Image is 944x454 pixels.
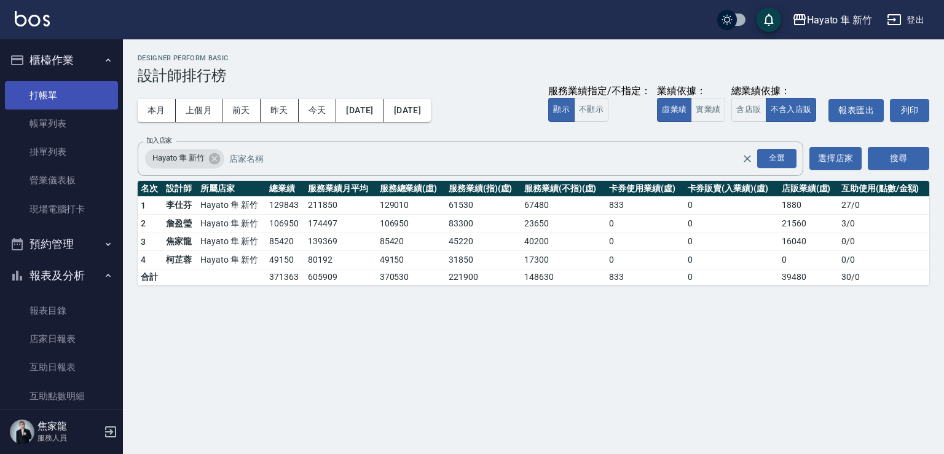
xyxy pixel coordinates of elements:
[731,98,766,122] button: 含店販
[266,215,305,233] td: 106950
[305,181,377,197] th: 服務業績月平均
[5,353,118,381] a: 互助日報表
[305,233,377,251] td: 139369
[521,251,606,269] td: 17300
[305,196,377,215] td: 211850
[606,181,684,197] th: 卡券使用業績(虛)
[266,196,305,215] td: 129843
[657,98,691,122] button: 虛業績
[197,181,266,197] th: 所屬店家
[163,233,197,251] td: 焦家龍
[266,233,305,251] td: 85420
[163,251,197,269] td: 柯芷蓉
[145,152,211,164] span: Hayato 隼 新竹
[138,67,929,84] h3: 設計師排行榜
[521,196,606,215] td: 67480
[828,99,884,122] button: 報表匯出
[757,7,781,32] button: save
[606,233,684,251] td: 0
[197,196,266,215] td: Hayato 隼 新竹
[446,181,521,197] th: 服務業績(指)(虛)
[574,98,608,122] button: 不顯示
[377,181,446,197] th: 服務總業績(虛)
[521,269,606,285] td: 148630
[809,147,862,170] button: 選擇店家
[787,7,877,33] button: Hayato 隼 新竹
[779,251,838,269] td: 0
[685,181,779,197] th: 卡券販賣(入業績)(虛)
[739,150,756,167] button: Clear
[197,233,266,251] td: Hayato 隼 新竹
[377,251,446,269] td: 49150
[163,196,197,215] td: 李仕芬
[163,215,197,233] td: 詹盈瑩
[5,110,118,138] a: 帳單列表
[838,181,929,197] th: 互助使用(點數/金額)
[731,85,822,98] div: 總業績依據：
[5,81,118,110] a: 打帳單
[779,233,838,251] td: 16040
[779,181,838,197] th: 店販業績(虛)
[299,99,337,122] button: 今天
[890,99,929,122] button: 列印
[377,233,446,251] td: 85420
[176,99,222,122] button: 上個月
[685,196,779,215] td: 0
[141,237,146,247] span: 3
[691,98,725,122] button: 實業績
[226,148,763,169] input: 店家名稱
[138,181,163,197] th: 名次
[838,233,929,251] td: 0 / 0
[10,420,34,444] img: Person
[377,196,446,215] td: 129010
[5,297,118,325] a: 報表目錄
[548,85,651,98] div: 服務業績指定/不指定：
[138,99,176,122] button: 本月
[141,218,146,228] span: 2
[5,166,118,194] a: 營業儀表板
[266,269,305,285] td: 371363
[779,215,838,233] td: 21560
[521,215,606,233] td: 23650
[141,255,146,265] span: 4
[305,251,377,269] td: 80192
[838,269,929,285] td: 30 / 0
[163,181,197,197] th: 設計師
[766,98,817,122] button: 不含入店販
[838,196,929,215] td: 27 / 0
[882,9,929,31] button: 登出
[138,54,929,62] h2: Designer Perform Basic
[838,215,929,233] td: 3 / 0
[37,420,100,432] h5: 焦家龍
[657,85,725,98] div: 業績依據：
[606,269,684,285] td: 833
[5,44,118,76] button: 櫃檯作業
[305,269,377,285] td: 605909
[266,181,305,197] th: 總業績
[15,11,50,26] img: Logo
[5,260,118,292] button: 報表及分析
[5,382,118,410] a: 互助點數明細
[685,251,779,269] td: 0
[685,233,779,251] td: 0
[521,181,606,197] th: 服務業績(不指)(虛)
[5,138,118,166] a: 掛單列表
[755,146,799,170] button: Open
[838,251,929,269] td: 0 / 0
[779,269,838,285] td: 39480
[446,233,521,251] td: 45220
[548,98,575,122] button: 顯示
[446,196,521,215] td: 61530
[5,195,118,223] a: 現場電腦打卡
[685,215,779,233] td: 0
[521,233,606,251] td: 40200
[222,99,261,122] button: 前天
[37,432,100,444] p: 服務人員
[197,251,266,269] td: Hayato 隼 新竹
[146,136,172,145] label: 加入店家
[779,196,838,215] td: 1880
[377,215,446,233] td: 106950
[446,215,521,233] td: 83300
[336,99,383,122] button: [DATE]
